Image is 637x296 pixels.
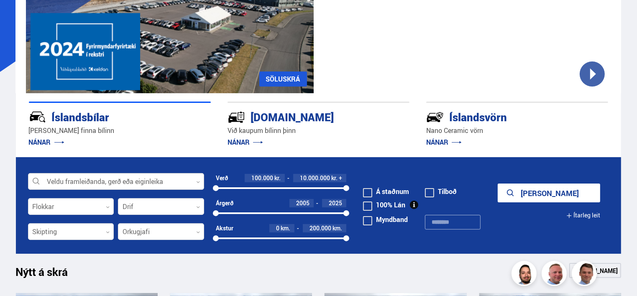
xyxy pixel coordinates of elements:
[29,126,211,135] p: [PERSON_NAME] finna bílinn
[426,109,578,124] div: Íslandsvörn
[29,109,181,124] div: Íslandsbílar
[259,71,307,87] a: SÖLUSKRÁ
[228,109,380,124] div: [DOMAIN_NAME]
[566,206,600,225] button: Ítarleg leit
[29,138,64,147] a: NÁNAR
[425,188,457,195] label: Tilboð
[310,224,331,232] span: 200.000
[274,175,281,181] span: kr.
[333,225,342,232] span: km.
[281,225,290,232] span: km.
[16,265,83,283] h1: Nýtt á skrá
[296,199,310,207] span: 2005
[329,199,342,207] span: 2025
[513,262,538,287] img: nhp88E3Fdnt1Opn2.png
[573,262,598,287] img: FbJEzSuNWCJXmdc-.webp
[498,184,600,202] button: [PERSON_NAME]
[7,3,32,28] button: Open LiveChat chat widget
[363,202,405,208] label: 100% Lán
[216,200,233,207] div: Árgerð
[216,175,228,181] div: Verð
[228,108,245,126] img: tr5P-W3DuiFaO7aO.svg
[300,174,330,182] span: 10.000.000
[29,108,46,126] img: JRvxyua_JYH6wB4c.svg
[543,262,568,287] img: siFngHWaQ9KaOqBr.png
[426,138,462,147] a: NÁNAR
[216,225,233,232] div: Akstur
[426,108,444,126] img: -Svtn6bYgwAsiwNX.svg
[331,175,338,181] span: kr.
[363,188,409,195] label: Á staðnum
[228,126,409,135] p: Við kaupum bílinn þinn
[228,138,263,147] a: NÁNAR
[276,224,279,232] span: 0
[363,216,408,223] label: Myndband
[339,175,342,181] span: +
[251,174,273,182] span: 100.000
[426,126,608,135] p: Nano Ceramic vörn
